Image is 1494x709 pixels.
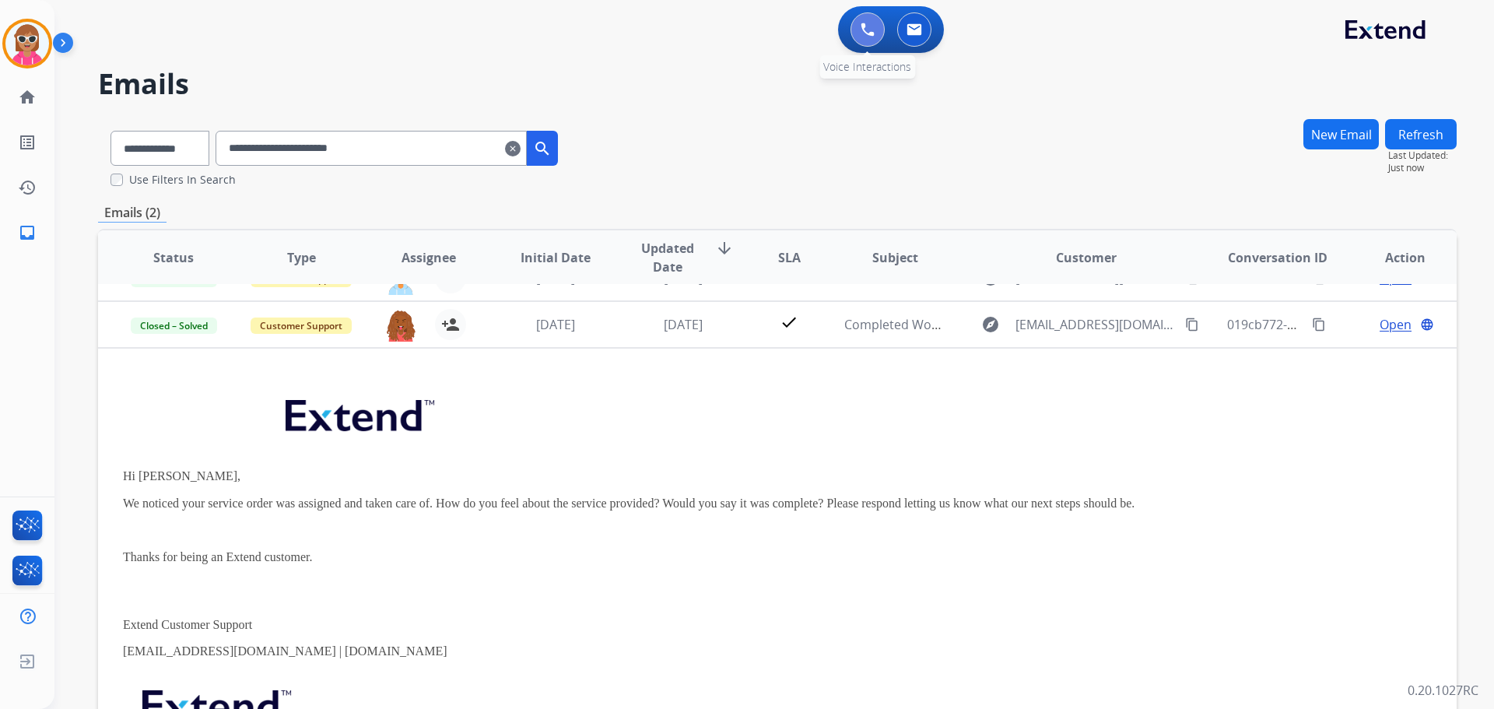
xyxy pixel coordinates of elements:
[131,318,217,334] span: Closed – Solved
[780,313,798,332] mat-icon: check
[872,248,918,267] span: Subject
[123,497,1177,511] p: We noticed your service order was assigned and taken care of. How do you feel about the service p...
[1228,248,1327,267] span: Conversation ID
[266,381,450,443] img: extend.png
[1056,248,1117,267] span: Customer
[536,316,575,333] span: [DATE]
[1388,149,1457,162] span: Last Updated:
[633,239,703,276] span: Updated Date
[1408,681,1478,700] p: 0.20.1027RC
[5,22,49,65] img: avatar
[1420,318,1434,332] mat-icon: language
[153,248,194,267] span: Status
[715,239,734,258] mat-icon: arrow_downward
[18,133,37,152] mat-icon: list_alt
[533,139,552,158] mat-icon: search
[981,315,1000,334] mat-icon: explore
[18,178,37,197] mat-icon: history
[18,223,37,242] mat-icon: inbox
[1185,318,1199,332] mat-icon: content_copy
[123,618,1177,632] p: Extend Customer Support
[98,68,1457,100] h2: Emails
[402,248,456,267] span: Assignee
[1303,119,1379,149] button: New Email
[98,203,167,223] p: Emails (2)
[123,644,1177,658] p: [EMAIL_ADDRESS][DOMAIN_NAME] | [DOMAIN_NAME]
[778,248,801,267] span: SLA
[1388,162,1457,174] span: Just now
[1385,119,1457,149] button: Refresh
[505,139,521,158] mat-icon: clear
[1312,318,1326,332] mat-icon: content_copy
[441,315,460,334] mat-icon: person_add
[18,88,37,107] mat-icon: home
[521,248,591,267] span: Initial Date
[1227,316,1465,333] span: 019cb772-a503-4161-a0e8-d0e9b74a06f0
[385,309,416,342] img: agent-avatar
[1015,315,1176,334] span: [EMAIL_ADDRESS][DOMAIN_NAME]
[1380,315,1412,334] span: Open
[1329,230,1457,285] th: Action
[129,172,236,188] label: Use Filters In Search
[823,59,911,74] span: Voice Interactions
[123,550,1177,564] p: Thanks for being an Extend customer.
[251,318,352,334] span: Customer Support
[287,248,316,267] span: Type
[664,316,703,333] span: [DATE]
[123,469,1177,483] p: Hi [PERSON_NAME],
[844,316,981,333] span: Completed Work Order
